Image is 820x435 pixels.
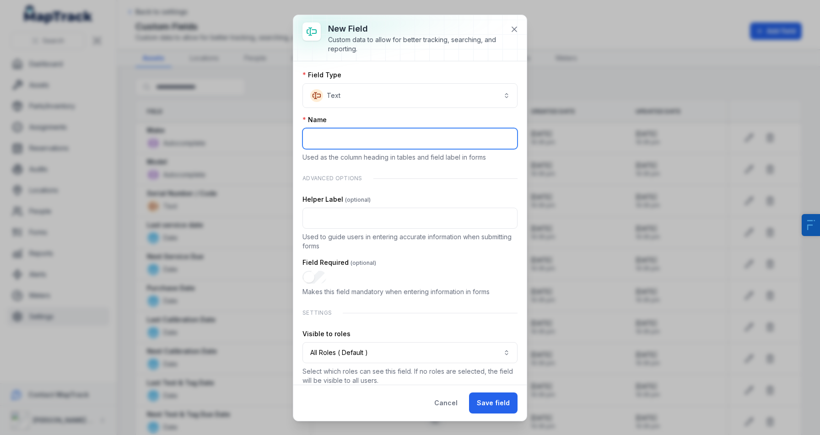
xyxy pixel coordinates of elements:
[302,367,518,385] p: Select which roles can see this field. If no roles are selected, the field will be visible to all...
[328,35,503,54] div: Custom data to allow for better tracking, searching, and reporting.
[302,115,327,124] label: Name
[302,70,341,80] label: Field Type
[426,392,465,414] button: Cancel
[302,83,518,108] button: Text
[302,271,326,284] input: :r47:-form-item-label
[302,329,351,338] label: Visible to roles
[302,287,518,296] p: Makes this field mandatory when entering information in forms
[302,304,518,322] div: Settings
[469,392,518,414] button: Save field
[302,342,518,363] button: All Roles ( Default )
[302,195,371,204] label: Helper Label
[302,128,518,149] input: :r44:-form-item-label
[302,258,376,267] label: Field Required
[328,22,503,35] h3: New field
[302,208,518,229] input: :r46:-form-item-label
[302,232,518,251] p: Used to guide users in entering accurate information when submitting forms
[302,169,518,188] div: Advanced Options
[302,153,518,162] p: Used as the column heading in tables and field label in forms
